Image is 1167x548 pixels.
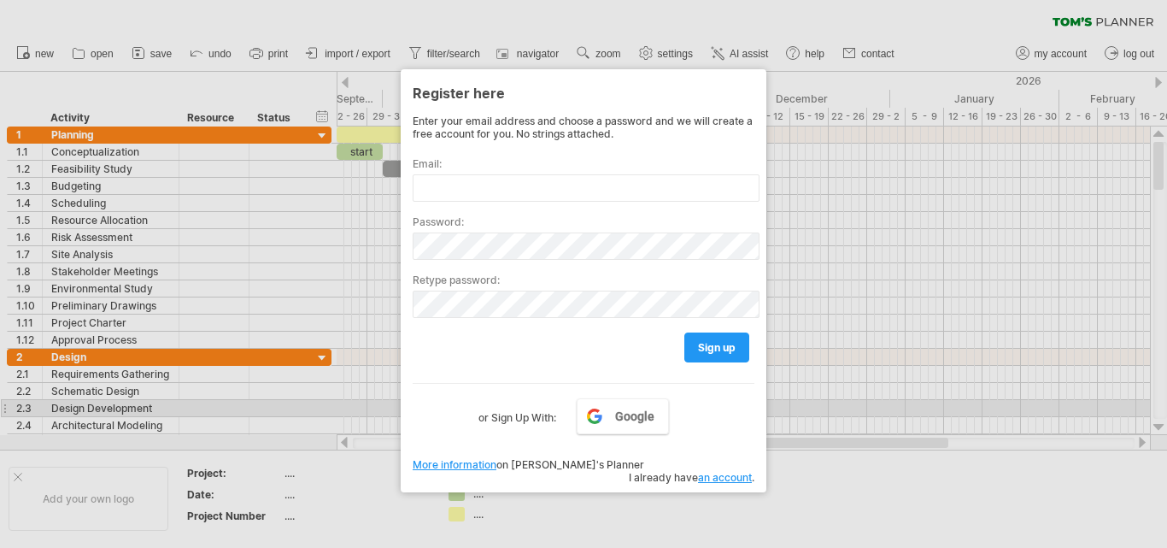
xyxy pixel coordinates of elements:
[478,398,556,427] label: or Sign Up With:
[413,458,496,471] a: More information
[413,215,754,228] label: Password:
[413,274,754,286] label: Retype password:
[684,333,749,362] a: sign up
[698,471,752,484] a: an account
[413,157,754,170] label: Email:
[698,341,736,354] span: sign up
[577,398,669,434] a: Google
[615,410,654,423] span: Google
[413,458,644,471] span: on [PERSON_NAME]'s Planner
[413,115,754,140] div: Enter your email address and choose a password and we will create a free account for you. No stri...
[413,77,754,108] div: Register here
[629,471,754,484] span: I already have .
